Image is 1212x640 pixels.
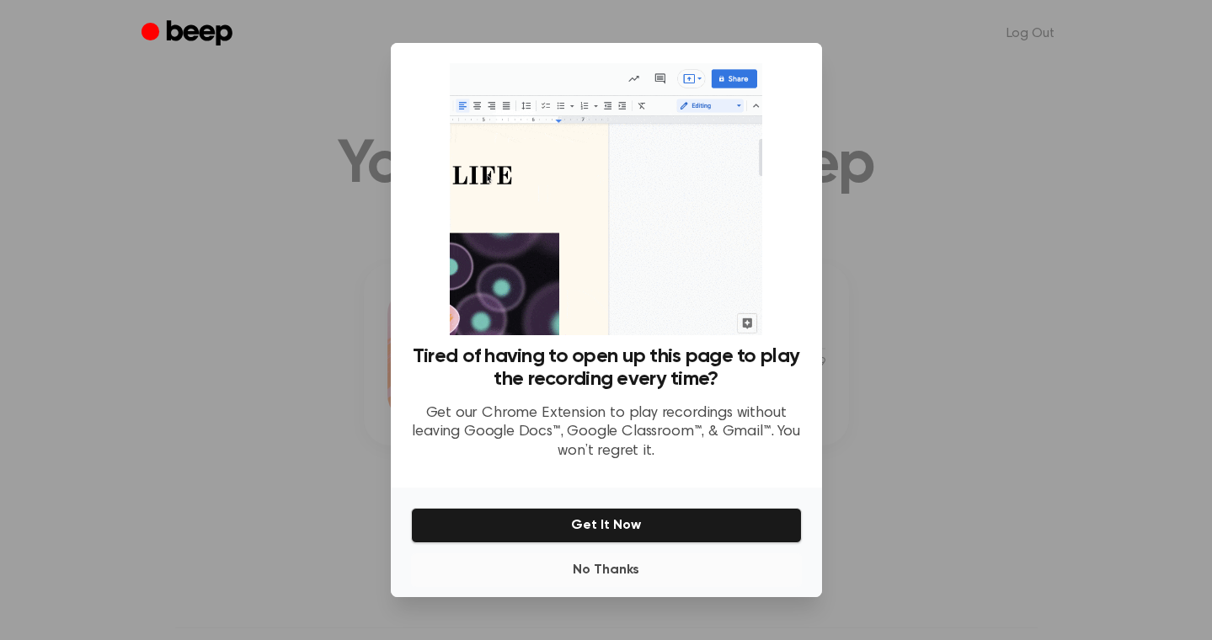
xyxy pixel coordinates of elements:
a: Beep [141,18,237,51]
button: No Thanks [411,553,802,587]
p: Get our Chrome Extension to play recordings without leaving Google Docs™, Google Classroom™, & Gm... [411,404,802,461]
img: Beep extension in action [450,63,762,335]
a: Log Out [990,13,1071,54]
button: Get It Now [411,508,802,543]
h3: Tired of having to open up this page to play the recording every time? [411,345,802,391]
